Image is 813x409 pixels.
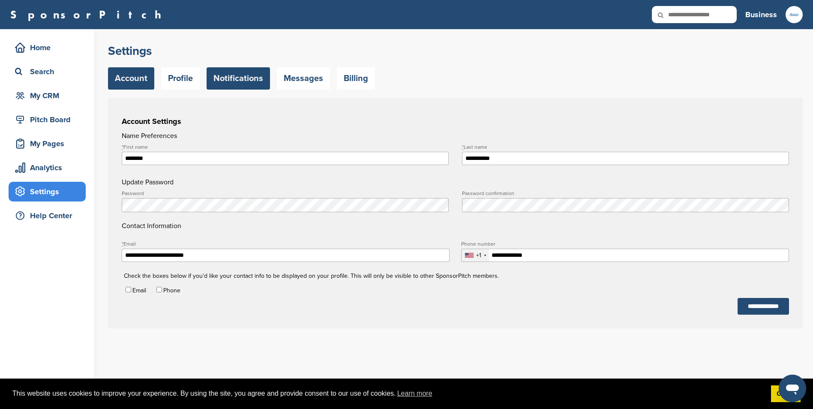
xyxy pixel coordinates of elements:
[745,5,777,24] a: Business
[122,131,789,141] h4: Name Preferences
[13,88,86,103] div: My CRM
[9,134,86,153] a: My Pages
[122,191,789,231] h4: Contact Information
[779,375,806,402] iframe: Button to launch messaging window
[9,38,86,57] a: Home
[462,144,464,150] abbr: required
[786,6,803,23] img: Av 4cbaselogo cmyk
[9,86,86,105] a: My CRM
[122,115,789,127] h3: Account Settings
[13,160,86,175] div: Analytics
[122,241,450,247] label: Email
[396,387,434,400] a: learn more about cookies
[122,191,449,196] label: Password
[161,67,200,90] a: Profile
[337,67,375,90] a: Billing
[277,67,330,90] a: Messages
[9,206,86,226] a: Help Center
[745,9,777,21] h3: Business
[9,110,86,129] a: Pitch Board
[132,287,146,294] label: Email
[13,136,86,151] div: My Pages
[10,9,167,20] a: SponsorPitch
[462,191,789,196] label: Password confirmation
[207,67,270,90] a: Notifications
[13,184,86,199] div: Settings
[13,64,86,79] div: Search
[13,208,86,223] div: Help Center
[163,287,180,294] label: Phone
[122,144,449,150] label: First name
[13,40,86,55] div: Home
[13,112,86,127] div: Pitch Board
[476,253,481,259] div: +1
[12,387,764,400] span: This website uses cookies to improve your experience. By using the site, you agree and provide co...
[108,43,803,59] h2: Settings
[108,67,154,90] a: Account
[462,249,489,262] div: Selected country
[122,177,789,187] h4: Update Password
[462,144,789,150] label: Last name
[9,62,86,81] a: Search
[771,385,801,403] a: dismiss cookie message
[122,241,123,247] abbr: required
[9,182,86,201] a: Settings
[9,158,86,177] a: Analytics
[122,144,123,150] abbr: required
[461,241,789,247] label: Phone number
